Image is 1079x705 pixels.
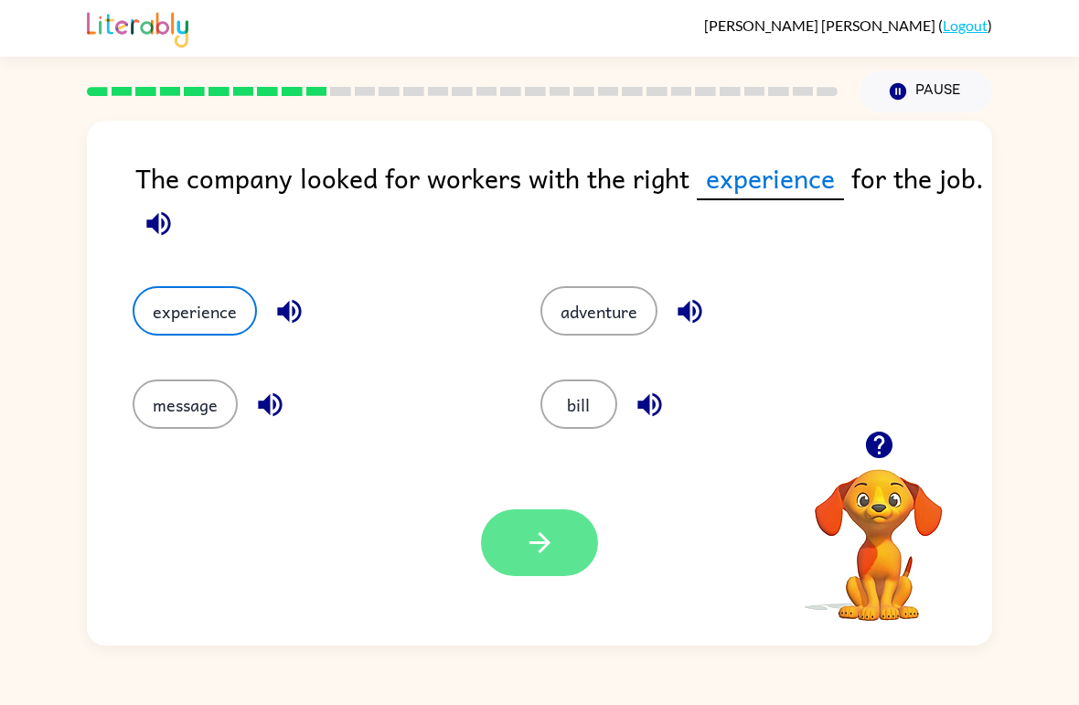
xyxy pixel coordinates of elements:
button: bill [540,379,617,429]
button: Pause [860,70,992,112]
a: Logout [943,16,988,34]
span: experience [697,157,844,200]
button: adventure [540,286,657,336]
button: message [133,379,238,429]
span: [PERSON_NAME] [PERSON_NAME] [704,16,938,34]
img: Literably [87,7,188,48]
button: experience [133,286,257,336]
video: Your browser must support playing .mp4 files to use Literably. Please try using another browser. [787,441,970,624]
div: ( ) [704,16,992,34]
div: The company looked for workers with the right for the job. [135,157,992,250]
